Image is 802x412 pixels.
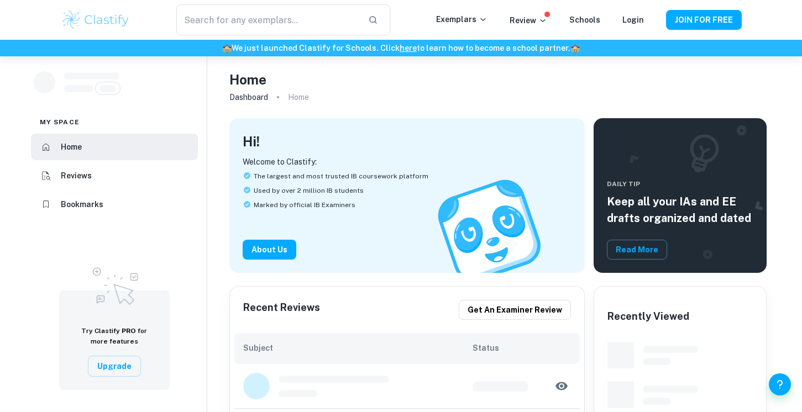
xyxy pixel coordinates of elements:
[473,342,571,354] h6: Status
[607,193,753,226] h5: Keep all your IAs and EE drafts organized and dated
[254,171,428,181] span: The largest and most trusted IB coursework platform
[288,91,309,103] p: Home
[31,134,198,160] a: Home
[229,89,268,105] a: Dashboard
[243,131,260,151] h4: Hi !
[88,356,141,377] button: Upgrade
[176,4,359,35] input: Search for any exemplars...
[31,191,198,218] a: Bookmarks
[254,186,364,196] span: Used by over 2 million IB students
[72,326,156,347] h6: Try Clastify for more features
[400,44,417,52] a: here
[607,179,753,189] span: Daily Tip
[436,13,488,25] p: Exemplars
[243,240,296,260] button: About Us
[243,156,572,168] p: Welcome to Clastify:
[769,373,791,395] button: Help and Feedback
[569,15,600,24] a: Schools
[61,198,103,210] h6: Bookmarks
[222,44,232,52] span: 🏫
[607,309,689,324] h6: Recently Viewed
[229,70,266,89] h4: Home
[510,14,547,27] p: Review
[254,200,355,210] span: Marked by official IB Examiners
[666,10,742,30] button: JOIN FOR FREE
[243,342,473,354] h6: Subject
[61,141,82,153] h6: Home
[459,300,571,320] button: Get an examiner review
[40,117,80,127] span: My space
[61,170,92,182] h6: Reviews
[61,9,131,31] img: Clastify logo
[31,162,198,189] a: Reviews
[2,42,800,54] h6: We just launched Clastify for Schools. Click to learn how to become a school partner.
[243,300,320,320] h6: Recent Reviews
[122,327,136,335] span: PRO
[622,15,644,24] a: Login
[570,44,580,52] span: 🏫
[607,240,667,260] button: Read More
[87,261,142,308] img: Upgrade to Pro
